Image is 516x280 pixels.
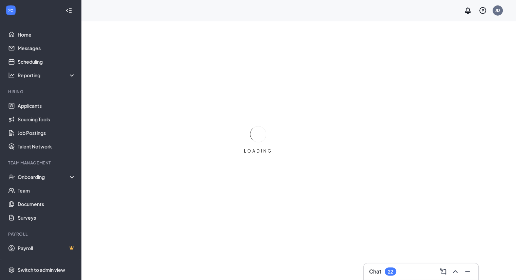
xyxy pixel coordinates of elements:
a: Surveys [18,211,76,224]
a: Home [18,28,76,41]
div: JD [495,7,500,13]
svg: Notifications [464,6,472,15]
div: LOADING [241,148,275,154]
a: Applicants [18,99,76,113]
svg: Settings [8,266,15,273]
div: Hiring [8,89,74,95]
svg: Minimize [463,267,472,276]
div: Payroll [8,231,74,237]
button: ChevronUp [450,266,461,277]
a: Messages [18,41,76,55]
div: 22 [388,269,393,275]
a: Sourcing Tools [18,113,76,126]
a: PayrollCrown [18,241,76,255]
a: Scheduling [18,55,76,68]
button: ComposeMessage [438,266,448,277]
div: Switch to admin view [18,266,65,273]
svg: ComposeMessage [439,267,447,276]
a: Documents [18,197,76,211]
button: Minimize [462,266,473,277]
div: Team Management [8,160,74,166]
div: Reporting [18,72,76,79]
svg: QuestionInfo [479,6,487,15]
h3: Chat [369,268,381,275]
svg: WorkstreamLogo [7,7,14,14]
svg: Collapse [65,7,72,14]
div: Onboarding [18,174,70,180]
a: Talent Network [18,140,76,153]
a: Team [18,184,76,197]
svg: Analysis [8,72,15,79]
svg: ChevronUp [451,267,459,276]
a: Job Postings [18,126,76,140]
svg: UserCheck [8,174,15,180]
